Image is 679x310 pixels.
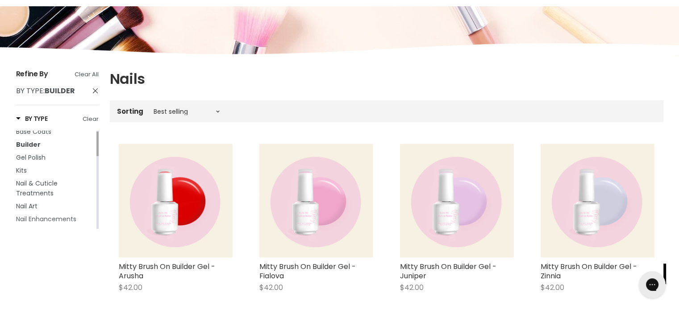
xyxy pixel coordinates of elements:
a: Base Coats [16,127,95,136]
a: Nail Enhancements: Acrylic Liquid [16,227,95,247]
a: Mitty Brush On Builder Gel - Zinnia [541,261,637,281]
a: By Type: Builder [16,86,99,96]
a: Mitty Brush On Builder Gel - Juniper [400,261,496,281]
a: Nail & Cuticle Treatments [16,178,95,198]
span: By Type [16,86,43,96]
a: Clear [83,114,99,124]
span: Nail Enhancements: Acrylic Liquid [16,227,78,246]
img: Mitty Brush On Builder Gel - Zinnia [541,144,654,257]
a: Mitty Brush On Builder Gel - Arusha [119,261,215,281]
span: Nail & Cuticle Treatments [16,179,58,198]
span: Kits [16,166,27,175]
span: Builder [16,140,41,149]
a: Clear All [75,70,99,79]
span: Nail Art [16,202,37,211]
span: Refine By [16,69,48,79]
span: $42.00 [259,282,283,293]
a: Kits [16,165,95,175]
img: Mitty Brush On Builder Gel - Arusha [119,144,233,257]
span: Base Coats [16,127,51,136]
label: Sorting [117,107,143,115]
a: Builder [16,140,95,149]
a: Nail Art [16,201,95,211]
iframe: Gorgias live chat messenger [634,268,670,301]
h1: Nails [110,70,663,88]
span: $42.00 [119,282,142,293]
strong: Builder [45,86,75,96]
a: Mitty Brush On Builder Gel - Fialova [259,261,356,281]
span: $42.00 [400,282,424,293]
img: Mitty Brush On Builder Gel - Fialova [259,144,373,257]
h3: By Type [16,114,48,123]
span: Gel Polish [16,153,46,162]
span: : [16,86,75,96]
img: Mitty Brush On Builder Gel - Juniper [400,144,514,257]
span: Nail Enhancements [16,215,76,223]
a: Nail Enhancements [16,214,95,224]
span: $42.00 [541,282,564,293]
a: Gel Polish [16,153,95,162]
